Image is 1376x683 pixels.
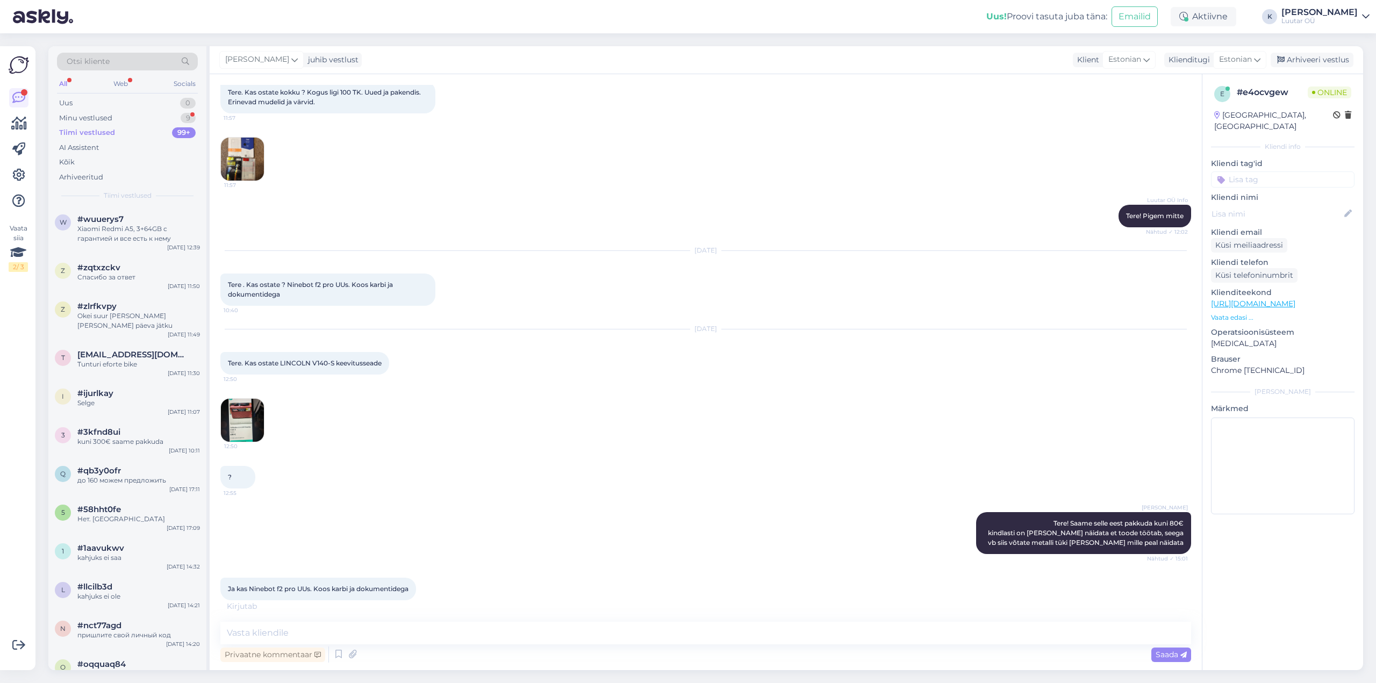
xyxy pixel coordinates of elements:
span: #zqtxzckv [77,263,120,272]
div: Privaatne kommentaar [220,648,325,662]
div: Proovi tasuta juba täna: [986,10,1107,23]
span: [PERSON_NAME] [1142,504,1188,512]
div: juhib vestlust [304,54,359,66]
div: # e4ocvgew [1237,86,1308,99]
span: 10:40 [224,306,264,314]
div: AI Assistent [59,142,99,153]
input: Lisa tag [1211,171,1354,188]
span: w [60,218,67,226]
span: #ijurlkay [77,389,113,398]
span: z [61,267,65,275]
p: Kliendi nimi [1211,192,1354,203]
div: пришлите свой личный код [77,630,200,640]
span: 12:50 [224,442,264,450]
span: l [61,586,65,594]
span: t [61,354,65,362]
span: i [62,392,64,400]
div: Uus [59,98,73,109]
input: Lisa nimi [1212,208,1342,220]
span: #oqquaq84 [77,659,126,669]
div: Okei suur [PERSON_NAME] [PERSON_NAME] päeva jätku [77,311,200,330]
span: #wuuerys7 [77,214,124,224]
div: Klienditugi [1164,54,1210,66]
p: Kliendi email [1211,227,1354,238]
div: Luutar OÜ [1281,17,1358,25]
span: #58hht0fe [77,505,121,514]
span: Nähtud ✓ 12:02 [1146,228,1188,236]
div: [GEOGRAPHIC_DATA], [GEOGRAPHIC_DATA] [1214,110,1333,132]
div: [PERSON_NAME] [1281,8,1358,17]
div: Kliendi info [1211,142,1354,152]
b: Uus! [986,11,1007,21]
img: Attachment [221,138,264,181]
span: 11:57 [224,114,264,122]
span: Estonian [1108,54,1141,66]
div: kuni 300€ saame pakkuda [77,437,200,447]
div: Нет. [GEOGRAPHIC_DATA] [77,514,200,524]
span: Tere! Saame selle eest pakkuda kuni 80€ kindlasti on [PERSON_NAME] näidata et toode töötab, seega... [988,519,1185,547]
div: Kirjutab [220,601,1191,612]
div: Selge [77,398,200,408]
span: #nct77agd [77,621,121,630]
span: #qb3y0ofr [77,466,121,476]
div: Kõik [59,157,75,168]
div: до 160 можем предложить [77,476,200,485]
span: n [60,624,66,632]
div: Klient [1073,54,1099,66]
div: [DATE] 12:39 [167,243,200,251]
div: Selge [77,669,200,679]
div: [DATE] 17:09 [167,524,200,532]
div: kahjuks ei ole [77,592,200,601]
span: Tere . Kas ostate ? Ninebot f2 pro UUs. Koos karbi ja dokumentidega [228,281,395,298]
div: Tunturi eforte bike [77,360,200,369]
div: Arhiveeri vestlus [1271,53,1353,67]
span: Luutar OÜ Info [1147,196,1188,204]
span: Tiimi vestlused [104,191,152,200]
p: Vaata edasi ... [1211,313,1354,322]
div: Küsi meiliaadressi [1211,238,1287,253]
p: Operatsioonisüsteem [1211,327,1354,338]
span: #1aavukwv [77,543,124,553]
span: Estonian [1219,54,1252,66]
div: Minu vestlused [59,113,112,124]
span: o [60,663,66,671]
div: Tiimi vestlused [59,127,115,138]
p: Kliendi telefon [1211,257,1354,268]
span: talvitein@gmail.com [77,350,189,360]
span: z [61,305,65,313]
img: Askly Logo [9,55,29,75]
div: [DATE] 11:07 [168,408,200,416]
p: Märkmed [1211,403,1354,414]
span: Otsi kliente [67,56,110,67]
span: #llcilb3d [77,582,112,592]
div: [DATE] 14:21 [168,601,200,609]
div: 0 [180,98,196,109]
div: Web [111,77,130,91]
span: #3kfnd8ui [77,427,120,437]
div: Спасибо за ответ [77,272,200,282]
div: 9 [181,113,196,124]
span: 1 [62,547,64,555]
div: Aktiivne [1171,7,1236,26]
span: Online [1308,87,1351,98]
span: 11:57 [224,181,264,189]
div: All [57,77,69,91]
img: Attachment [221,399,264,442]
span: q [60,470,66,478]
div: 2 / 3 [9,262,28,272]
span: Tere. Kas ostate kokku ? Kogus ligi 100 TK. Uued ja pakendis. Erinevad mudelid ja värvid. [228,88,422,106]
div: [DATE] 11:30 [168,369,200,377]
span: Tere! Pigem mitte [1126,212,1184,220]
div: [DATE] 11:50 [168,282,200,290]
button: Emailid [1112,6,1158,27]
span: #zlrfkvpy [77,301,117,311]
div: 99+ [172,127,196,138]
div: [DATE] 10:11 [169,447,200,455]
a: [PERSON_NAME]Luutar OÜ [1281,8,1370,25]
div: [DATE] [220,324,1191,334]
div: [DATE] [220,246,1191,255]
span: Nähtud ✓ 15:01 [1147,555,1188,563]
p: Brauser [1211,354,1354,365]
p: [MEDICAL_DATA] [1211,338,1354,349]
span: 5 [61,508,65,516]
